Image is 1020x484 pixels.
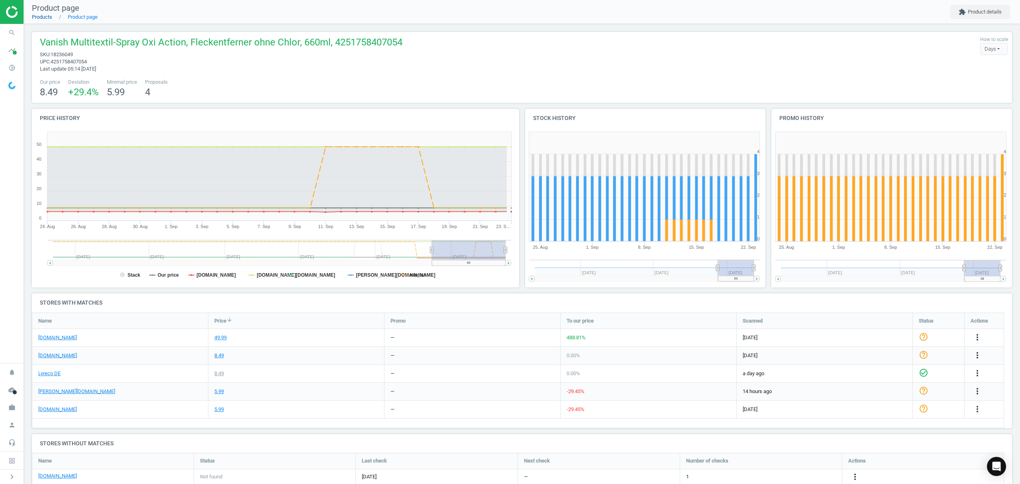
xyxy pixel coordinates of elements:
tspan: 17. Sep [411,224,426,229]
tspan: 3. Sep [196,224,208,229]
text: 30 [37,171,41,176]
text: 4 [757,149,759,154]
div: — [390,406,394,413]
span: Deviation [68,79,99,86]
text: 1 [1004,214,1006,219]
span: 5.99 [107,87,125,98]
tspan: 22. Sep [741,245,756,250]
i: person [4,417,20,433]
text: 3 [1004,171,1006,176]
span: Status [200,458,215,465]
a: Lyreco DE [38,370,61,377]
tspan: 8. Sep [638,245,651,250]
tspan: 11. Sep [318,224,333,229]
span: 0.00 % [567,370,580,376]
tspan: 9. Sep [288,224,301,229]
tspan: [DOMAIN_NAME] [196,272,236,278]
text: 40 [37,157,41,161]
div: — [390,334,394,341]
tspan: Stack [127,272,140,278]
button: chevron_right [2,472,22,482]
span: Next check [524,458,550,465]
div: Days [980,43,1008,55]
tspan: 25. Aug [533,245,547,250]
span: Name [38,317,52,324]
tspan: 21. Sep [473,224,488,229]
span: 18236049 [51,51,73,57]
tspan: 25. Aug [779,245,794,250]
a: [DOMAIN_NAME] [38,472,77,480]
i: help_outline [919,403,928,413]
tspan: 23. S… [496,224,511,229]
text: 50 [37,142,41,147]
label: How to scale [980,36,1008,43]
span: To our price [567,317,594,324]
h4: Stores without matches [32,434,1012,453]
span: [DATE] [362,474,512,481]
i: help_outline [919,386,928,395]
text: 0 [39,216,41,220]
div: 5.99 [214,406,224,413]
h4: Stores with matches [32,293,1012,312]
i: headset_mic [4,435,20,450]
span: 488.81 % [567,334,586,340]
span: Scanned [743,317,763,324]
text: 2 [757,193,759,197]
i: more_vert [850,472,860,482]
i: work [4,400,20,415]
span: [DATE] [743,406,906,413]
tspan: 1. Sep [832,245,845,250]
span: upc : [40,59,51,65]
i: more_vert [973,333,982,342]
div: 8.49 [214,370,224,377]
a: [DOMAIN_NAME] [38,406,77,413]
i: arrow_downward [226,317,233,323]
div: 49.99 [214,334,227,341]
tspan: [DOMAIN_NAME] [296,272,335,278]
tspan: 13. Sep [349,224,364,229]
i: chevron_right [7,472,17,482]
i: extension [959,8,966,16]
span: Our price [40,79,60,86]
tspan: 5. Sep [227,224,239,229]
tspan: [PERSON_NAME][DOMAIN_NAME] [356,272,435,278]
img: wGWNvw8QSZomAAAAABJRU5ErkJggg== [8,82,16,89]
span: 4 [145,87,150,98]
button: more_vert [973,350,982,361]
span: [DATE] [743,352,906,359]
div: 5.99 [214,388,224,395]
tspan: 22. Sep [987,245,1002,250]
h4: Promo history [771,109,1012,128]
span: 14 hours ago [743,388,906,395]
text: 0 [757,236,759,241]
span: Last update 05:14 [DATE] [40,66,96,72]
i: timeline [4,43,20,58]
span: 4251758407054 [51,59,87,65]
text: 4 [1004,149,1006,154]
span: a day ago [743,370,906,377]
tspan: [DOMAIN_NAME] [257,272,296,278]
a: [DOMAIN_NAME] [38,352,77,359]
span: Minimal price [107,79,137,86]
span: Promo [390,317,406,324]
span: Not found [200,474,222,481]
text: 1 [757,214,759,219]
tspan: 28. Aug [102,224,117,229]
text: 0 [1004,236,1006,241]
div: Open Intercom Messenger [987,457,1006,476]
tspan: 7. Sep [257,224,270,229]
tspan: median [410,272,426,278]
img: ajHJNr6hYgQAAAAASUVORK5CYII= [6,6,63,18]
div: 8.49 [214,352,224,359]
span: 0.00 % [567,352,580,358]
div: — [390,352,394,359]
a: Products [32,14,52,20]
span: Last check [362,458,387,465]
span: -29.45 % [567,388,585,394]
span: Actions [971,317,988,324]
i: help_outline [919,332,928,341]
tspan: 1. Sep [586,245,598,250]
span: Price [214,317,226,324]
span: Proposals [145,79,168,86]
span: [DATE] [743,334,906,341]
